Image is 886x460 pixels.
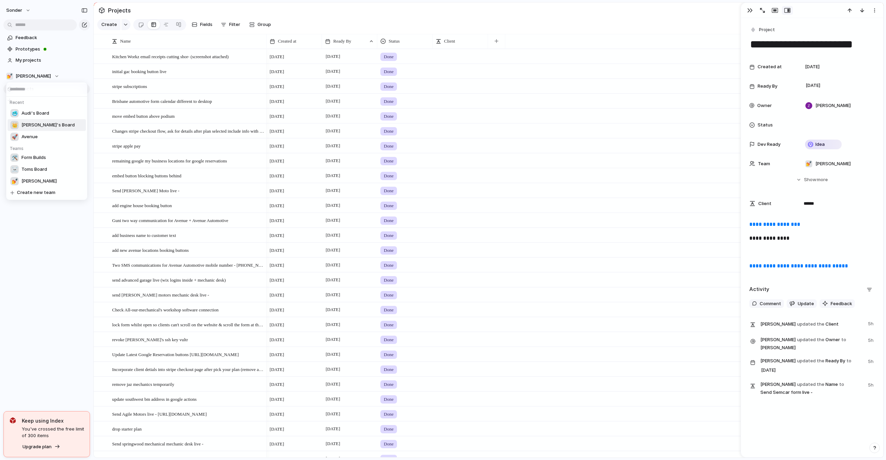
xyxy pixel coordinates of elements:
[10,153,19,162] div: 🛠️
[10,177,19,185] div: 💅
[10,165,19,174] div: ☠️
[21,122,75,129] span: [PERSON_NAME]'s Board
[21,133,38,140] span: Avenue
[10,109,19,117] div: 🥶
[21,154,46,161] span: Form Builds
[21,110,49,117] span: Audi's Board
[21,166,47,173] span: Toms Board
[10,121,19,129] div: 👑
[8,143,88,152] h5: Teams
[8,97,88,106] h5: Recent
[21,178,57,185] span: [PERSON_NAME]
[10,133,19,141] div: 🚀
[17,189,55,196] span: Create new team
